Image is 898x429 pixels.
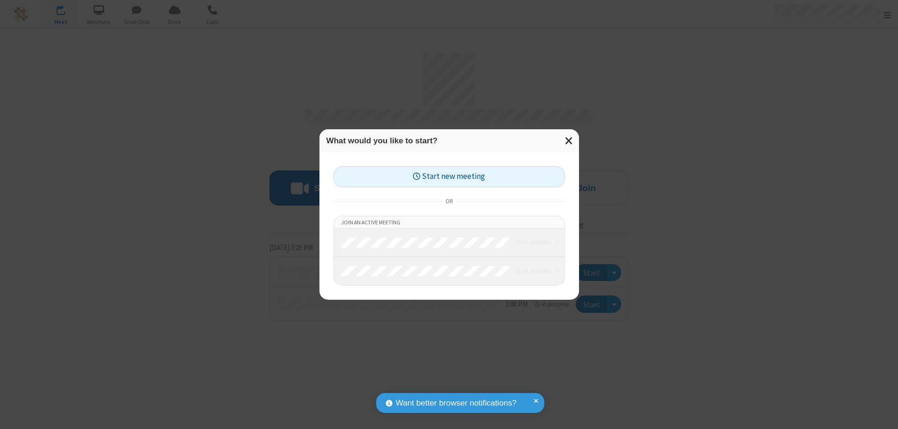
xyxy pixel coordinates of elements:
span: Want better browser notifications? [396,397,516,409]
button: Close modal [559,129,579,152]
em: in progress [516,238,550,247]
li: Join an active meeting [334,216,565,229]
em: in progress [516,266,550,275]
button: Start new meeting [333,166,565,187]
span: or [442,195,456,208]
h3: What would you like to start? [326,136,572,145]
